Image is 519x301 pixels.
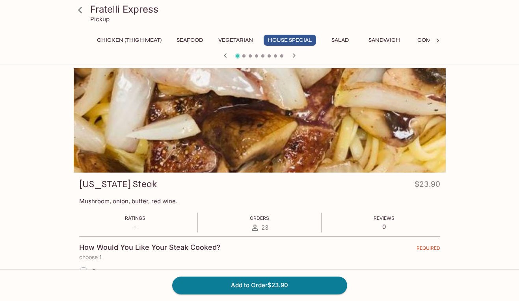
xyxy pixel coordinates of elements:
[79,197,440,205] p: Mushroom, onion, butter, red wine.
[264,35,316,46] button: House Special
[214,35,257,46] button: Vegetarian
[261,224,268,231] span: 23
[322,35,358,46] button: Salad
[172,277,347,294] button: Add to Order$23.90
[250,215,269,221] span: Orders
[411,35,446,46] button: Combo
[93,35,166,46] button: Chicken (Thigh Meat)
[364,35,404,46] button: Sandwich
[79,178,157,190] h3: [US_STATE] Steak
[417,245,440,254] span: REQUIRED
[90,15,110,23] p: Pickup
[125,215,145,221] span: Ratings
[74,68,446,173] div: New York Steak
[374,215,394,221] span: Reviews
[92,268,105,275] span: Rare
[79,243,221,252] h4: How Would You Like Your Steak Cooked?
[172,35,208,46] button: Seafood
[374,223,394,230] p: 0
[79,254,440,260] p: choose 1
[90,3,443,15] h3: Fratelli Express
[415,178,440,193] h4: $23.90
[125,223,145,230] p: -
